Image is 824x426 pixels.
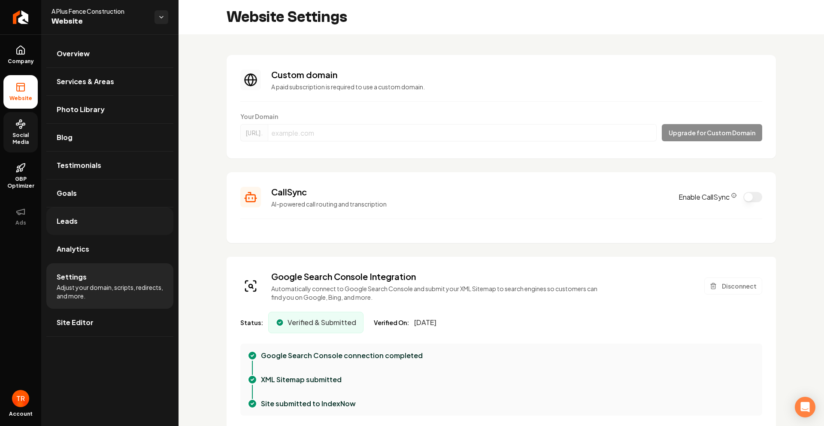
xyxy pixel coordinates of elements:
[46,124,173,151] a: Blog
[271,284,604,301] p: Automatically connect to Google Search Console and submit your XML Sitemap to search engines so c...
[46,152,173,179] a: Testimonials
[57,283,163,300] span: Adjust your domain, scripts, redirects, and more.
[704,277,762,295] button: Disconnect
[414,317,436,328] span: [DATE]
[57,216,78,226] span: Leads
[46,180,173,207] a: Goals
[57,49,90,59] span: Overview
[3,132,38,146] span: Social Media
[57,104,105,115] span: Photo Library
[271,82,762,91] p: A paid subscription is required to use a custom domain.
[3,200,38,233] button: Ads
[46,68,173,95] a: Services & Areas
[795,397,815,417] div: Open Intercom Messenger
[12,390,29,407] img: Todd r
[261,374,342,385] p: XML Sitemap submitted
[51,15,148,27] span: Website
[13,10,29,24] img: Rebolt Logo
[240,318,263,327] span: Status:
[57,160,101,170] span: Testimonials
[731,193,736,198] button: CallSync Info
[4,58,37,65] span: Company
[261,350,423,361] p: Google Search Console connection completed
[271,69,762,81] h3: Custom domain
[261,399,356,409] p: Site submitted to IndexNow
[3,38,38,72] a: Company
[3,156,38,196] a: GBP Optimizer
[57,76,114,87] span: Services & Areas
[9,411,33,417] span: Account
[46,40,173,67] a: Overview
[46,96,173,123] a: Photo Library
[271,271,604,283] h3: Google Search Console Integration
[227,9,347,26] h2: Website Settings
[57,317,94,328] span: Site Editor
[46,309,173,336] a: Site Editor
[12,390,29,407] button: Open user button
[6,95,36,102] span: Website
[271,186,668,198] h3: CallSync
[679,192,736,202] label: Enable CallSync
[57,188,77,198] span: Goals
[374,318,409,327] span: Verified On:
[57,272,87,282] span: Settings
[57,132,73,143] span: Blog
[271,200,668,208] p: AI-powered call routing and transcription
[57,244,89,254] span: Analytics
[3,176,38,189] span: GBP Optimizer
[288,317,356,328] span: Verified & Submitted
[46,235,173,263] a: Analytics
[51,7,148,15] span: A Plus Fence Construction
[12,219,30,226] span: Ads
[46,207,173,235] a: Leads
[3,112,38,152] a: Social Media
